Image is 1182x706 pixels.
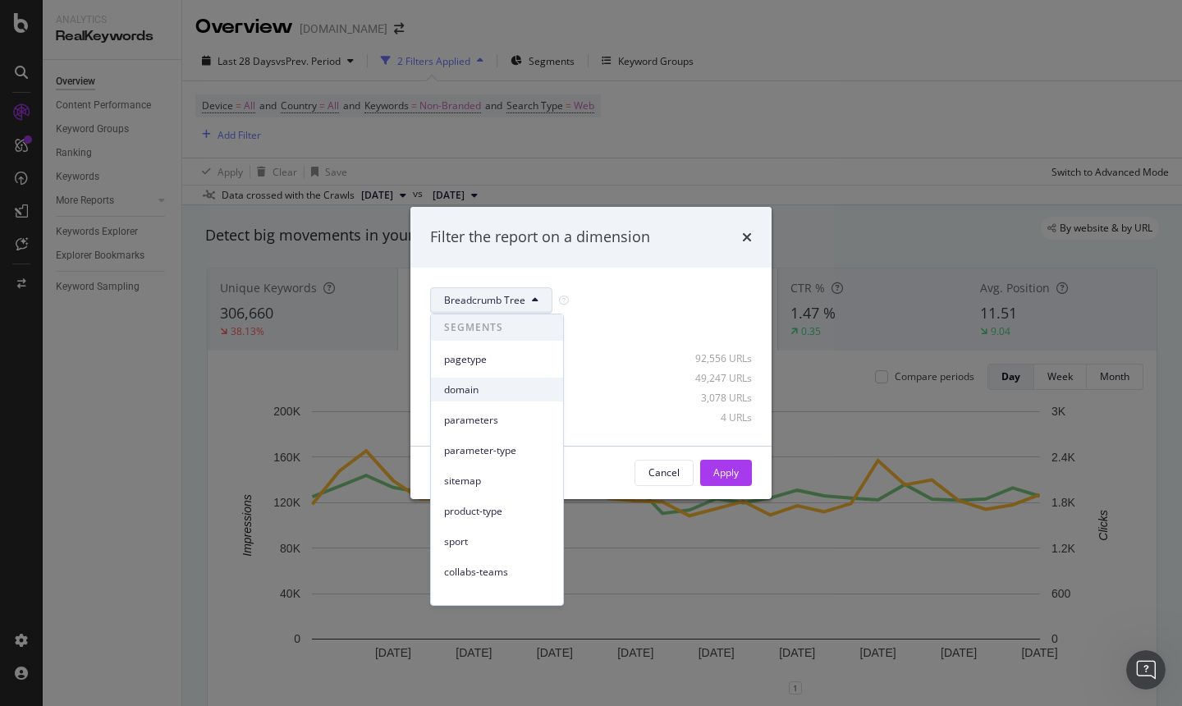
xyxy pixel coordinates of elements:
[444,383,550,397] span: domain
[410,207,772,499] div: modal
[444,474,550,488] span: sitemap
[430,327,752,341] div: Select all data available
[713,465,739,479] div: Apply
[671,410,752,424] div: 4 URLs
[742,227,752,248] div: times
[444,352,550,367] span: pagetype
[635,460,694,486] button: Cancel
[431,314,563,341] span: SEGMENTS
[671,391,752,405] div: 3,078 URLs
[444,595,550,610] span: gender
[648,465,680,479] div: Cancel
[430,227,650,248] div: Filter the report on a dimension
[444,443,550,458] span: parameter-type
[444,534,550,549] span: sport
[671,371,752,385] div: 49,247 URLs
[430,287,552,314] button: Breadcrumb Tree
[444,293,525,307] span: Breadcrumb Tree
[444,504,550,519] span: product-type
[700,460,752,486] button: Apply
[444,413,550,428] span: parameters
[444,565,550,580] span: collabs-teams
[1126,650,1166,690] iframe: Intercom live chat
[671,351,752,365] div: 92,556 URLs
